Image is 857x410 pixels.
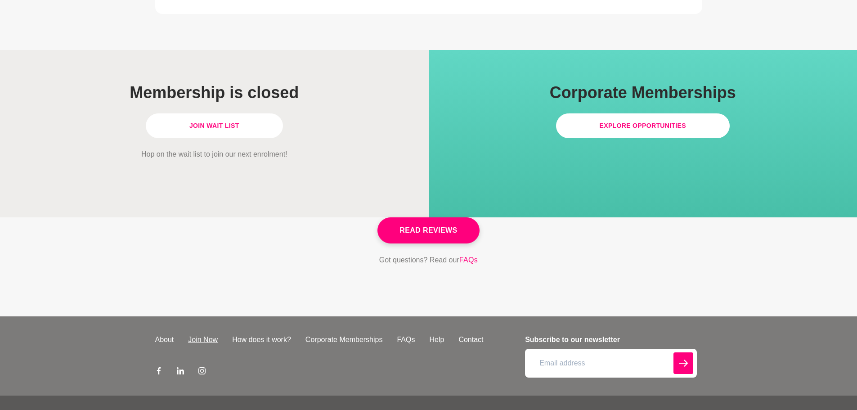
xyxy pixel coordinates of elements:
[459,254,478,266] a: FAQs
[198,367,206,378] a: Instagram
[56,149,372,160] p: Hop on the wait list to join our next enrolment!
[422,334,451,345] a: Help
[298,334,390,345] a: Corporate Memberships
[525,349,696,378] input: Email address
[451,334,490,345] a: Contact
[556,113,730,138] a: Explore Opportunities
[181,334,225,345] a: Join Now
[485,82,801,103] h1: Corporate Memberships
[155,367,162,378] a: Facebook
[390,334,422,345] a: FAQs
[148,334,181,345] a: About
[225,334,298,345] a: How does it work?
[56,82,372,103] h1: Membership is closed
[377,217,479,243] a: Read Reviews
[379,254,478,266] p: Got questions? Read our
[525,334,696,345] h4: Subscribe to our newsletter
[177,367,184,378] a: LinkedIn
[146,113,283,138] a: Join Wait List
